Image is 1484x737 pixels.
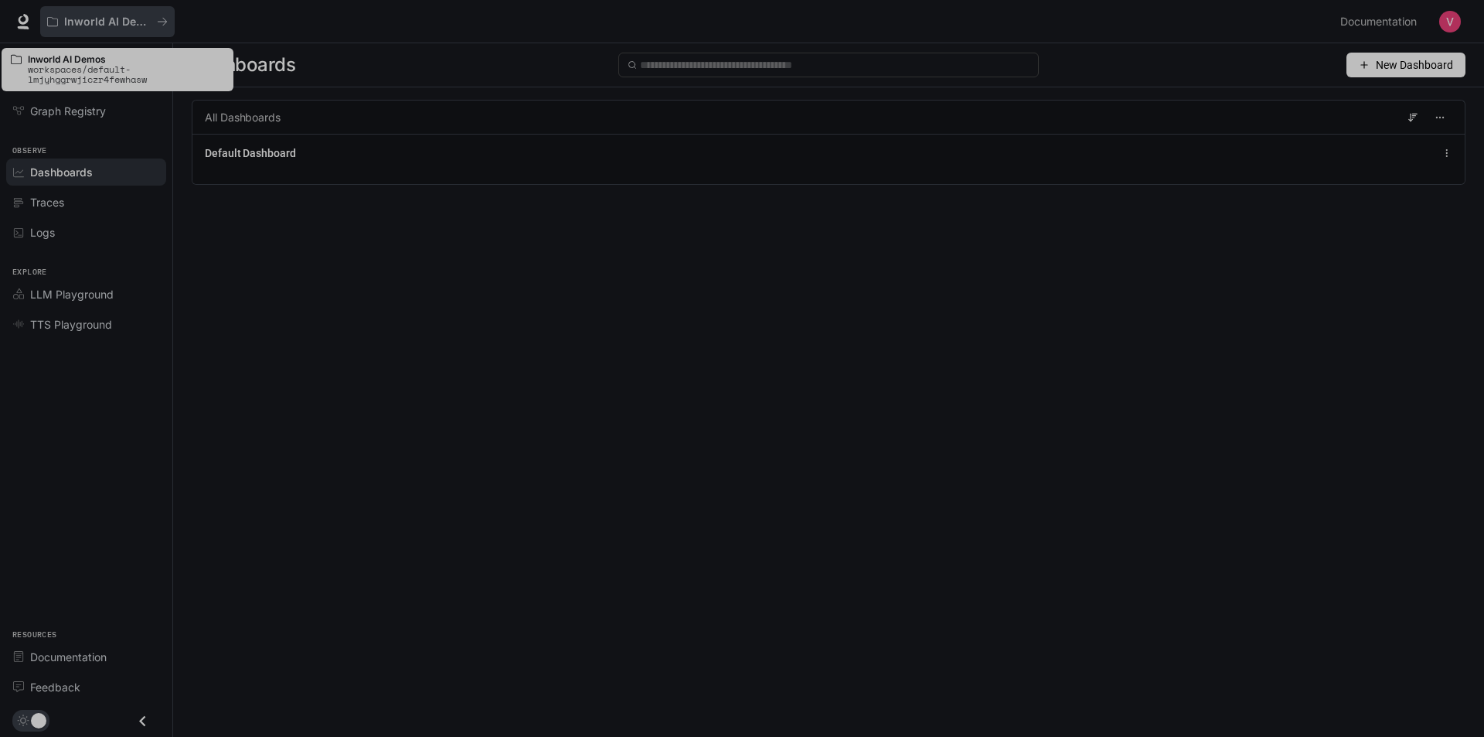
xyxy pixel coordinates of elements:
p: workspaces/default-lmjyhggrwjiczr4fewhasw [28,64,224,84]
span: Dark mode toggle [31,711,46,728]
span: Dashboards [30,164,93,180]
a: Documentation [6,643,166,670]
img: User avatar [1439,11,1461,32]
span: Documentation [30,649,107,665]
span: TTS Playground [30,316,112,333]
button: New Dashboard [1346,53,1465,77]
a: LLM Playground [6,281,166,308]
span: Logs [30,224,55,241]
button: All workspaces [40,6,175,37]
a: Default Dashboard [205,145,296,161]
a: Traces [6,189,166,216]
a: Documentation [1334,6,1428,37]
span: New Dashboard [1376,56,1453,73]
span: Feedback [30,679,80,695]
a: Logs [6,219,166,246]
span: Dashboards [192,49,295,80]
button: Close drawer [125,705,160,737]
span: Traces [30,194,64,210]
a: TTS Playground [6,311,166,338]
span: All Dashboards [205,110,281,125]
span: Documentation [1340,12,1417,32]
span: LLM Playground [30,286,114,302]
button: User avatar [1435,6,1465,37]
span: Graph Registry [30,103,106,119]
a: Dashboards [6,159,166,186]
p: Inworld AI Demos [28,54,224,64]
a: Feedback [6,674,166,701]
a: Graph Registry [6,97,166,125]
p: Inworld AI Demos [64,15,151,29]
